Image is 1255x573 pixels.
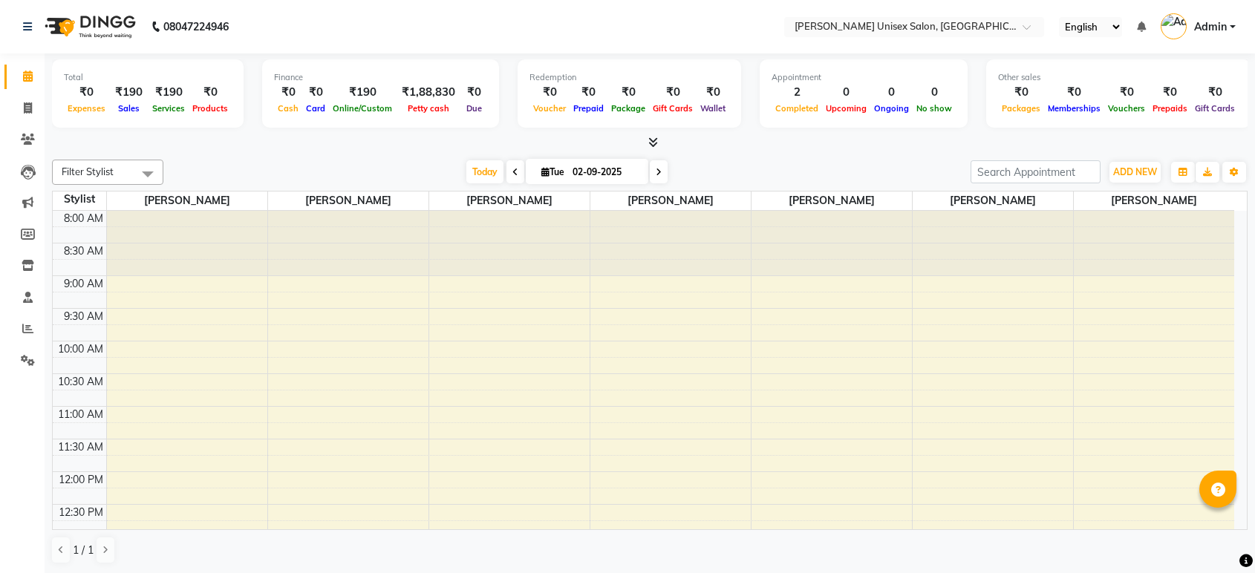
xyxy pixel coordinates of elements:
[607,103,649,114] span: Package
[870,103,913,114] span: Ongoing
[1191,84,1239,101] div: ₹0
[62,166,114,177] span: Filter Stylist
[64,71,232,84] div: Total
[429,191,590,210] span: [PERSON_NAME]
[53,191,106,207] div: Stylist
[274,71,487,84] div: Finance
[752,191,912,210] span: [PERSON_NAME]
[61,309,106,324] div: 9:30 AM
[64,84,109,101] div: ₹0
[697,103,729,114] span: Wallet
[607,84,649,101] div: ₹0
[971,160,1101,183] input: Search Appointment
[274,103,302,114] span: Cash
[61,243,106,259] div: 8:30 AM
[114,103,143,114] span: Sales
[1074,191,1235,210] span: [PERSON_NAME]
[590,191,751,210] span: [PERSON_NAME]
[302,84,329,101] div: ₹0
[1044,103,1104,114] span: Memberships
[772,103,822,114] span: Completed
[1044,84,1104,101] div: ₹0
[302,103,329,114] span: Card
[998,84,1044,101] div: ₹0
[913,103,956,114] span: No show
[1113,166,1157,177] span: ADD NEW
[529,103,570,114] span: Voucher
[1104,103,1149,114] span: Vouchers
[463,103,486,114] span: Due
[1104,84,1149,101] div: ₹0
[56,472,106,488] div: 12:00 PM
[38,6,140,48] img: logo
[1194,19,1227,35] span: Admin
[55,341,106,357] div: 10:00 AM
[396,84,461,101] div: ₹1,88,830
[529,71,729,84] div: Redemption
[870,84,913,101] div: 0
[822,103,870,114] span: Upcoming
[1191,103,1239,114] span: Gift Cards
[772,84,822,101] div: 2
[189,84,232,101] div: ₹0
[649,84,697,101] div: ₹0
[466,160,503,183] span: Today
[568,161,642,183] input: 2025-09-02
[61,276,106,292] div: 9:00 AM
[107,191,267,210] span: [PERSON_NAME]
[329,103,396,114] span: Online/Custom
[913,84,956,101] div: 0
[189,103,232,114] span: Products
[1161,13,1187,39] img: Admin
[1109,162,1161,183] button: ADD NEW
[268,191,428,210] span: [PERSON_NAME]
[822,84,870,101] div: 0
[461,84,487,101] div: ₹0
[329,84,396,101] div: ₹190
[913,191,1073,210] span: [PERSON_NAME]
[697,84,729,101] div: ₹0
[149,84,189,101] div: ₹190
[1149,84,1191,101] div: ₹0
[64,103,109,114] span: Expenses
[61,211,106,226] div: 8:00 AM
[772,71,956,84] div: Appointment
[998,103,1044,114] span: Packages
[404,103,453,114] span: Petty cash
[1193,514,1240,558] iframe: chat widget
[538,166,568,177] span: Tue
[274,84,302,101] div: ₹0
[149,103,189,114] span: Services
[109,84,149,101] div: ₹190
[998,71,1239,84] div: Other sales
[649,103,697,114] span: Gift Cards
[73,543,94,558] span: 1 / 1
[55,407,106,422] div: 11:00 AM
[570,84,607,101] div: ₹0
[529,84,570,101] div: ₹0
[1149,103,1191,114] span: Prepaids
[570,103,607,114] span: Prepaid
[55,439,106,455] div: 11:30 AM
[163,6,229,48] b: 08047224946
[55,374,106,390] div: 10:30 AM
[56,505,106,520] div: 12:30 PM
